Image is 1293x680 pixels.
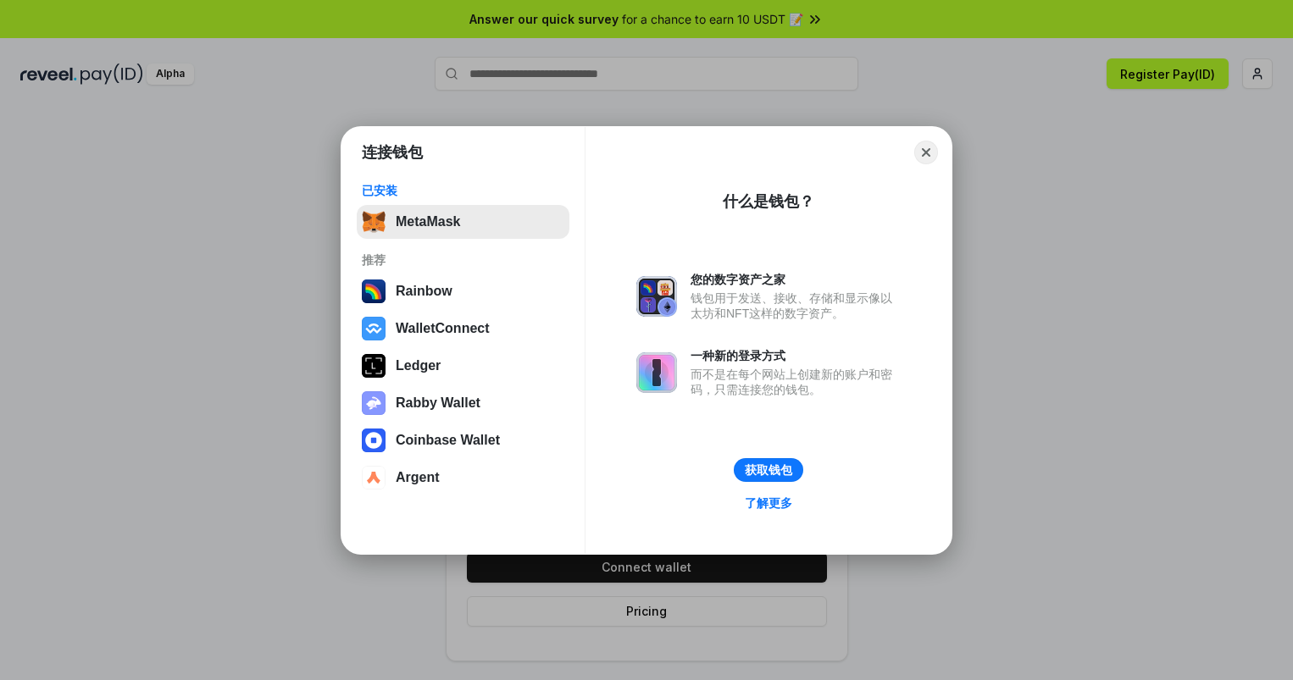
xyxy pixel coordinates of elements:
div: WalletConnect [396,321,490,336]
div: Coinbase Wallet [396,433,500,448]
button: Rabby Wallet [357,386,569,420]
img: svg+xml,%3Csvg%20width%3D%2228%22%20height%3D%2228%22%20viewBox%3D%220%200%2028%2028%22%20fill%3D... [362,466,386,489]
button: Close [914,141,938,164]
div: Ledger [396,358,441,373]
div: 您的数字资产之家 [691,272,901,287]
div: Rainbow [396,284,452,299]
button: WalletConnect [357,312,569,346]
img: svg+xml,%3Csvg%20fill%3D%22none%22%20height%3D%2233%22%20viewBox%3D%220%200%2035%2033%22%20width%... [362,210,386,234]
img: svg+xml,%3Csvg%20xmlns%3D%22http%3A%2F%2Fwww.w3.org%2F2000%2Fsvg%22%20fill%3D%22none%22%20viewBox... [362,391,386,415]
a: 了解更多 [735,492,802,514]
div: 什么是钱包？ [723,191,814,212]
button: 获取钱包 [734,458,803,482]
img: svg+xml,%3Csvg%20xmlns%3D%22http%3A%2F%2Fwww.w3.org%2F2000%2Fsvg%22%20fill%3D%22none%22%20viewBox... [636,276,677,317]
button: Ledger [357,349,569,383]
div: 一种新的登录方式 [691,348,901,363]
div: 获取钱包 [745,462,792,478]
div: Argent [396,470,440,485]
button: Argent [357,461,569,495]
div: 而不是在每个网站上创建新的账户和密码，只需连接您的钱包。 [691,367,901,397]
button: Rainbow [357,274,569,308]
button: MetaMask [357,205,569,239]
img: svg+xml,%3Csvg%20xmlns%3D%22http%3A%2F%2Fwww.w3.org%2F2000%2Fsvg%22%20width%3D%2228%22%20height%3... [362,354,386,378]
div: 钱包用于发送、接收、存储和显示像以太坊和NFT这样的数字资产。 [691,290,901,321]
div: 推荐 [362,252,564,268]
img: svg+xml,%3Csvg%20width%3D%2228%22%20height%3D%2228%22%20viewBox%3D%220%200%2028%2028%22%20fill%3D... [362,428,386,452]
div: MetaMask [396,214,460,229]
h1: 连接钱包 [362,142,423,163]
img: svg+xml,%3Csvg%20xmlns%3D%22http%3A%2F%2Fwww.w3.org%2F2000%2Fsvg%22%20fill%3D%22none%22%20viewBox... [636,352,677,393]
button: Coinbase Wallet [357,423,569,457]
div: Rabby Wallet [396,395,480,411]
img: svg+xml,%3Csvg%20width%3D%22120%22%20height%3D%22120%22%20viewBox%3D%220%200%20120%20120%22%20fil... [362,279,386,303]
img: svg+xml,%3Csvg%20width%3D%2228%22%20height%3D%2228%22%20viewBox%3D%220%200%2028%2028%22%20fill%3D... [362,317,386,340]
div: 已安装 [362,183,564,198]
div: 了解更多 [745,495,792,511]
